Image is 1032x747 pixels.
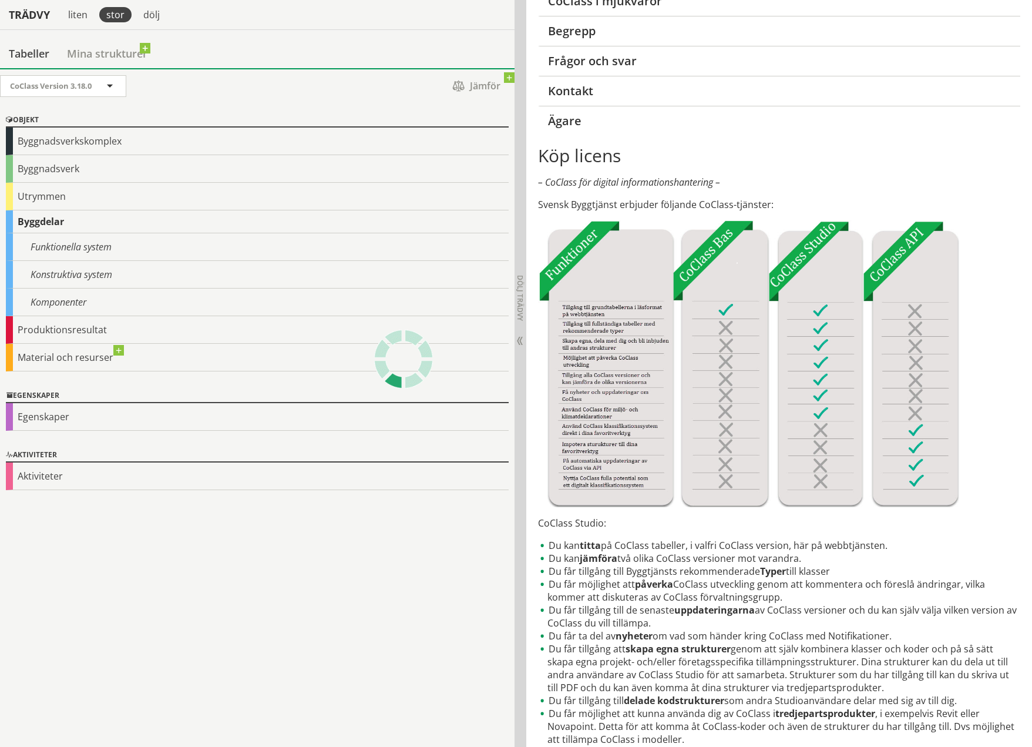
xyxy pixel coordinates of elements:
img: Laddar [374,330,433,388]
div: Material och resurser [6,344,509,371]
div: Konstruktiva system [6,261,509,289]
p: CoClass Studio: [538,517,1020,530]
a: Begrepp [538,16,1020,46]
li: Du får tillgång till de senaste av CoClass versioner och du kan själv välja vilken version av CoC... [538,604,1020,629]
li: Du får tillgång till som andra Studioanvändare delar med sig av till dig. [538,694,1020,707]
img: Tjnster-Tabell_CoClassBas-Studio-API2022-12-22.jpg [538,220,959,507]
strong: delade kodstrukturer [624,694,724,707]
div: stor [99,7,132,22]
div: Utrymmen [6,183,509,210]
li: Du får möjlighet att CoClass utveckling genom att kommentera och föreslå ändringar, vilka kommer ... [538,578,1020,604]
div: dölj [136,7,167,22]
div: Aktiviteter [6,463,509,490]
span: CoClass Version 3.18.0 [10,81,92,91]
strong: påverka [635,578,673,591]
div: liten [61,7,95,22]
div: Objekt [6,113,509,128]
strong: titta [580,539,601,552]
li: Du kan på CoClass tabeller, i valfri CoClass version, här på webbtjänsten. [538,539,1020,552]
strong: skapa egna strukturer [626,642,731,655]
li: Du kan två olika CoClass versioner mot varandra. [538,552,1020,565]
span: Jämför [441,76,512,96]
strong: jämföra [580,552,617,565]
div: Byggnadsverk [6,155,509,183]
div: Byggdelar [6,210,509,233]
em: – CoClass för digital informationshantering – [538,176,720,189]
div: Komponenter [6,289,509,316]
li: Du får tillgång att genom att själv kombinera klasser och koder och på så sätt skapa egna projekt... [538,642,1020,694]
li: Du får tillgång till Byggtjänsts rekommenderade till klasser [538,565,1020,578]
strong: Typer [760,565,786,578]
h1: Köp licens [538,145,1020,166]
div: Aktiviteter [6,448,509,463]
div: Trädvy [2,8,56,21]
div: Egenskaper [6,389,509,403]
a: Kontakt [538,76,1020,106]
a: Ägare [538,106,1020,136]
div: Produktionsresultat [6,316,509,344]
strong: tredjepartsprodukter [775,707,875,720]
div: Byggnadsverkskomplex [6,128,509,155]
div: Egenskaper [6,403,509,431]
div: Funktionella system [6,233,509,261]
strong: nyheter [616,629,653,642]
p: Svensk Byggtjänst erbjuder följande CoClass-tjänster: [538,198,1020,211]
strong: uppdateringarna [674,604,755,617]
a: Frågor och svar [538,46,1020,76]
span: Dölj trädvy [515,275,525,321]
li: Du får ta del av om vad som händer kring CoClass med Notifikationer. [538,629,1020,642]
a: Mina strukturer [58,39,156,68]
